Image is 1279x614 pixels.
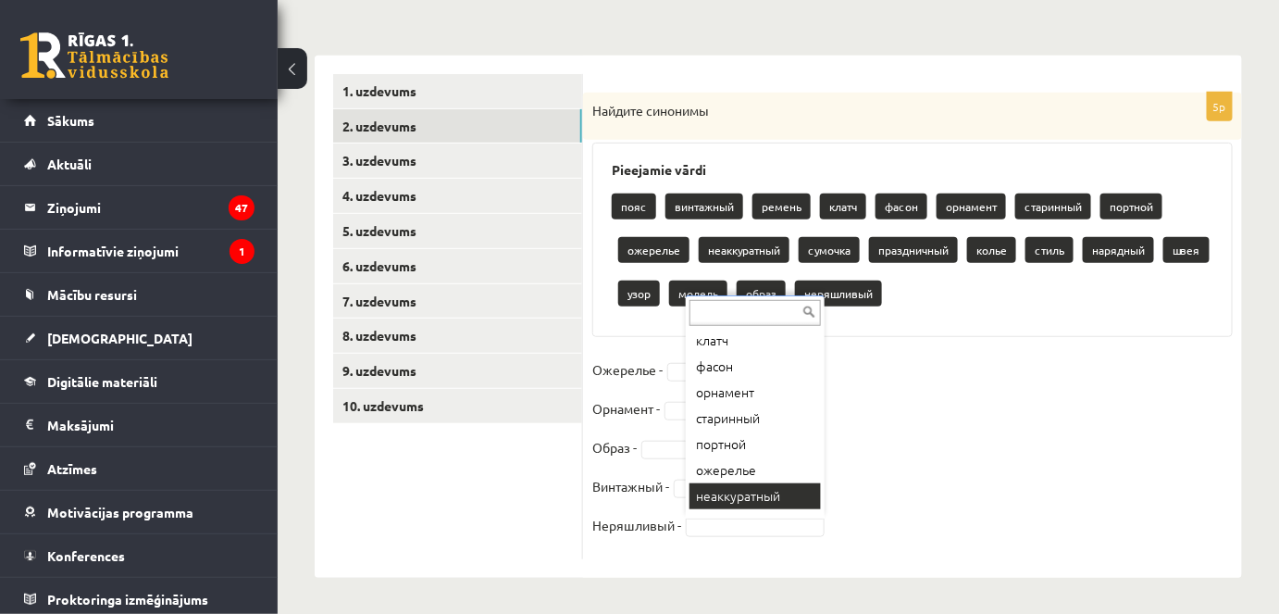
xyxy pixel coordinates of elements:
div: фасон [689,354,821,380]
div: клатч [689,328,821,354]
div: старинный [689,406,821,432]
div: портной [689,432,821,457]
div: орнамент [689,380,821,406]
div: ожерелье [689,457,821,483]
div: сумочка [689,509,821,535]
div: неаккуратный [689,483,821,509]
